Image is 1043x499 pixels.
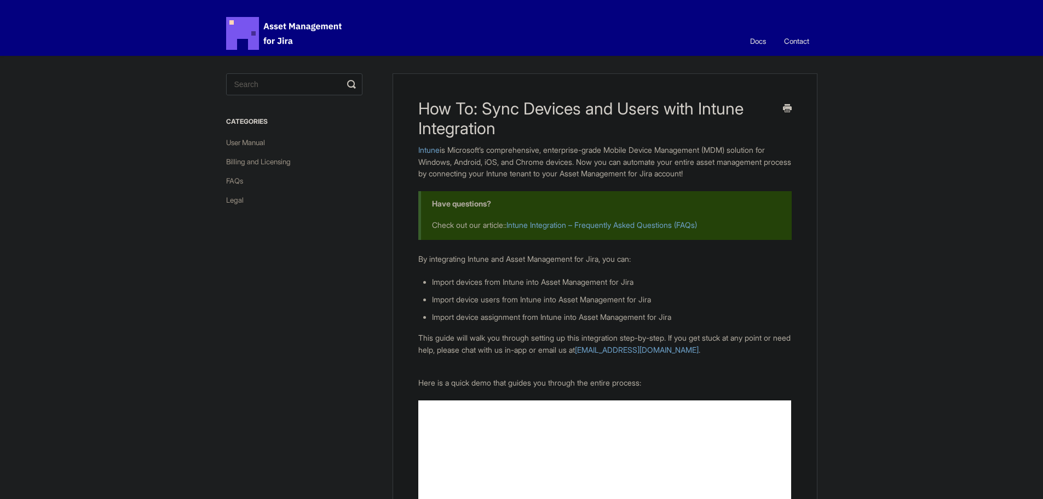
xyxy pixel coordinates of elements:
p: Here is a quick demo that guides you through the entire process: [418,377,791,389]
li: Import devices from Intune into Asset Management for Jira [432,276,791,288]
a: [EMAIL_ADDRESS][DOMAIN_NAME] [575,345,699,354]
span: Asset Management for Jira Docs [226,17,343,50]
a: Legal [226,191,252,209]
a: Intune Integration – Frequently Asked Questions (FAQs) [506,220,697,230]
a: Docs [742,26,774,56]
b: Have questions? [432,199,491,208]
a: Contact [776,26,817,56]
li: Import device users from Intune into Asset Management for Jira [432,294,791,306]
li: Import device assignment from Intune into Asset Management for Jira [432,311,791,323]
p: is Microsoft’s comprehensive, enterprise-grade Mobile Device Management (MDM) solution for Window... [418,144,791,180]
a: Billing and Licensing [226,153,299,170]
h1: How To: Sync Devices and Users with Intune Integration [418,99,775,138]
a: FAQs [226,172,251,190]
a: User Manual [226,134,273,151]
a: Intune [418,145,440,154]
p: Check out our article:: [432,219,777,231]
a: Print this Article [783,103,792,115]
h3: Categories [226,112,362,131]
input: Search [226,73,362,95]
p: By integrating Intune and Asset Management for Jira, you can: [418,253,791,265]
p: This guide will walk you through setting up this integration step-by-step. If you get stuck at an... [418,332,791,355]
